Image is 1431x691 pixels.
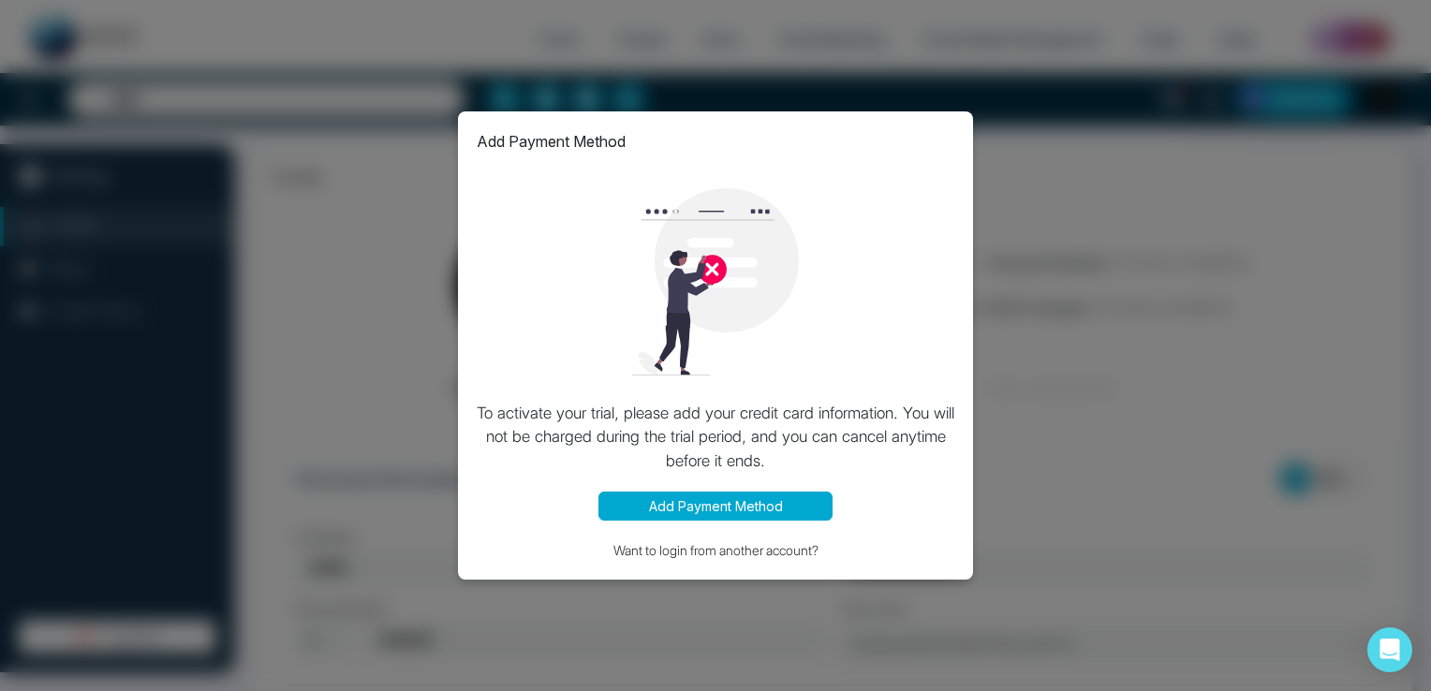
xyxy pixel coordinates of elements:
img: loading [622,188,809,375]
p: Add Payment Method [477,130,626,153]
p: To activate your trial, please add your credit card information. You will not be charged during t... [477,402,954,474]
div: Open Intercom Messenger [1367,627,1412,672]
button: Add Payment Method [598,492,833,521]
button: Want to login from another account? [477,539,954,561]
